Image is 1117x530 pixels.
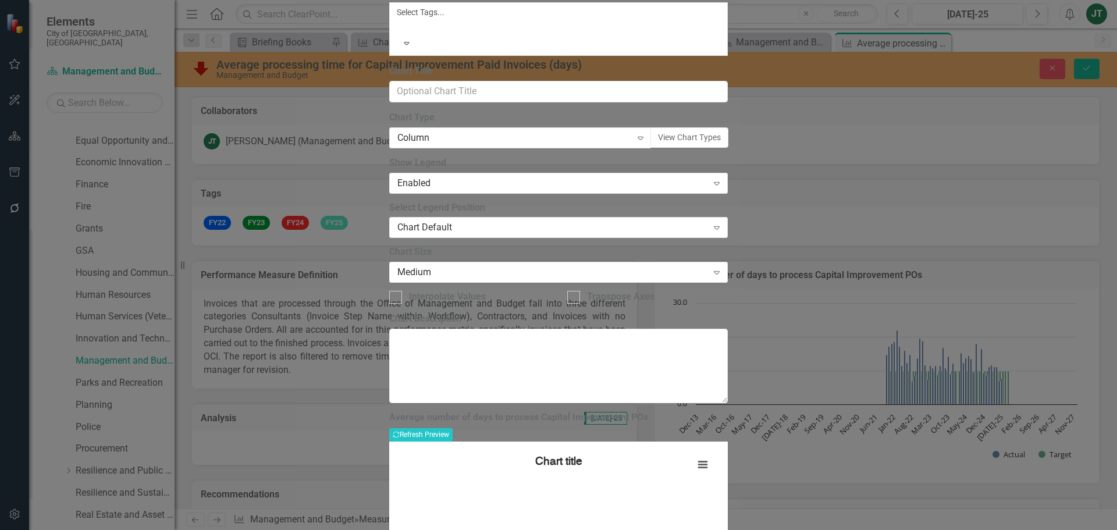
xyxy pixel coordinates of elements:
input: Optional Chart Title [389,81,728,102]
button: View Chart Types [650,127,728,148]
div: Column [397,131,631,144]
div: Select Tags... [397,6,720,18]
div: Interpolate Values [409,290,486,304]
label: Chart Type [389,111,728,125]
label: Select Legend Position [389,201,728,215]
button: View chart menu, Chart title [695,457,711,473]
label: Chart Description [389,312,728,326]
button: Refresh Preview [389,428,453,441]
label: Show Legend [389,156,728,170]
div: Transpose Axes [587,290,654,304]
div: Chart Default [397,221,707,234]
label: Chart Size [389,246,728,259]
h3: Average number of days to process Capital Improvement POs [389,412,728,422]
div: Medium [397,266,707,279]
text: Chart title [535,456,582,467]
label: Chart Title [389,65,728,78]
div: Enabled [397,176,707,190]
